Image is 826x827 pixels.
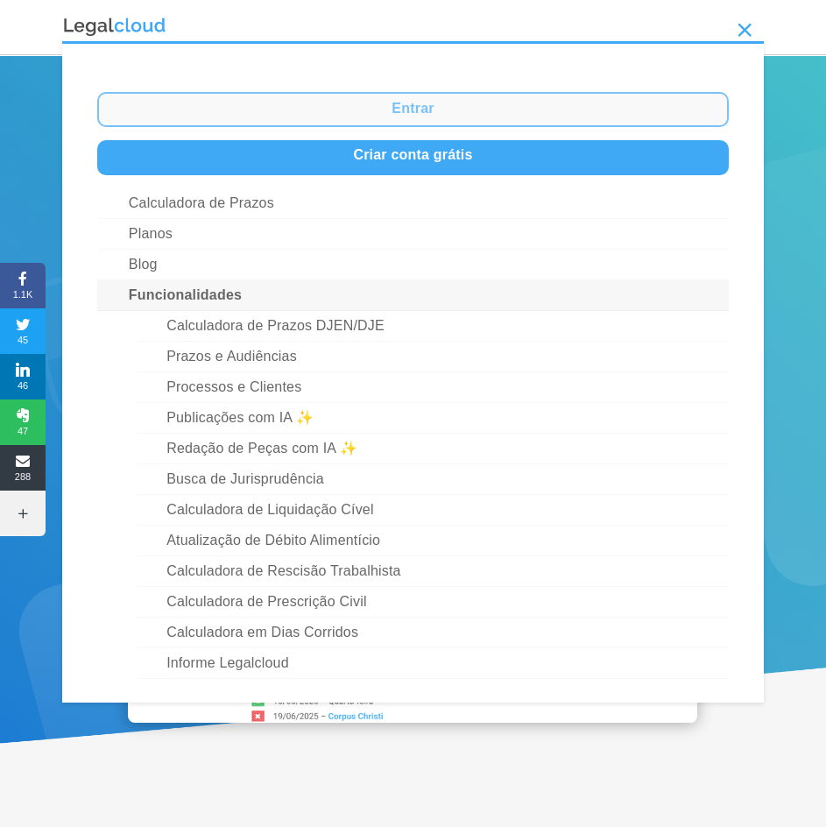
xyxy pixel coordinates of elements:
[62,16,167,39] img: Logo da Legalcloud
[97,188,729,219] a: Calculadora de Prazos
[97,92,729,127] a: Entrar
[97,219,729,250] a: Planos
[137,587,729,618] a: Calculadora de Prescrição Civil
[137,618,729,648] a: Calculadora em Dias Corridos
[137,403,729,434] a: Publicações com IA ✨
[128,710,697,725] a: Calculadora de Prazos Processuais da Legalcloud
[97,140,729,175] a: Criar conta grátis
[137,311,729,342] a: Calculadora de Prazos DJEN/DJE
[137,464,729,495] a: Busca de Jurisprudência
[137,648,729,679] a: Informe Legalcloud
[97,280,729,311] a: Funcionalidades
[137,372,729,403] a: Processos e Clientes
[137,434,729,464] a: Redação de Peças com IA ✨
[137,495,729,526] a: Calculadora de Liquidação Cível
[137,556,729,587] a: Calculadora de Rescisão Trabalhista
[97,250,729,280] a: Blog
[137,342,729,372] a: Prazos e Audiências
[137,526,729,556] a: Atualização de Débito Alimentício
